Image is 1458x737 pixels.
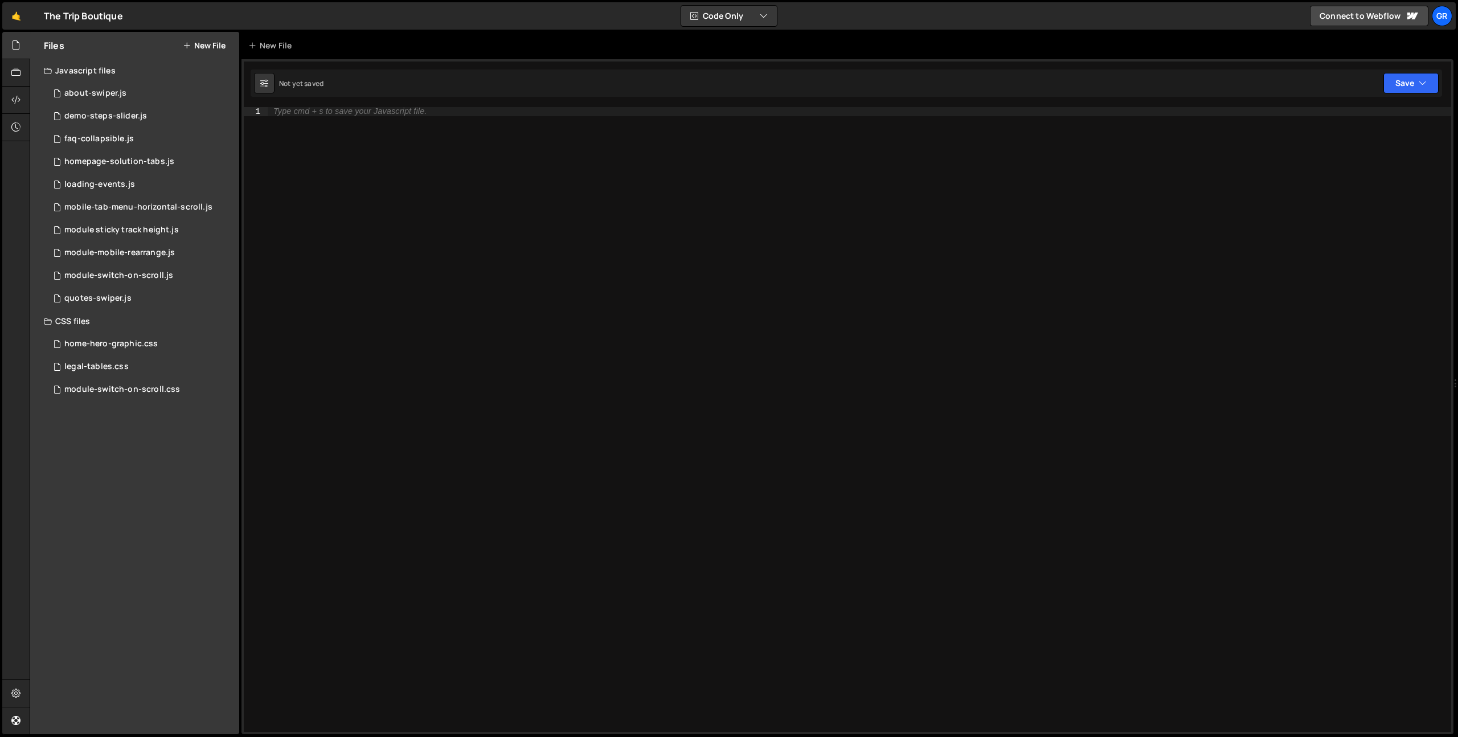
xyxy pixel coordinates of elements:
div: quotes-swiper.js [64,293,132,304]
div: The Trip Boutique [44,9,123,23]
div: mobile-tab-menu-horizontal-scroll.js [64,202,212,212]
div: 15275/40531.js [44,219,239,241]
div: 15275/40454.js [44,264,239,287]
div: module-switch-on-scroll.js [64,271,173,281]
div: 15275/41968.js [44,82,239,105]
div: 15275/44728.js [44,287,239,310]
a: Gr [1432,6,1452,26]
div: 15275/40337.js [44,105,239,128]
div: 15275/40556.js [44,241,239,264]
div: Not yet saved [279,79,323,88]
a: Connect to Webflow [1310,6,1428,26]
div: demo-steps-slider.js [64,111,147,121]
div: module-switch-on-scroll.css [64,384,180,395]
div: Javascript files [30,59,239,82]
button: Save [1383,73,1439,93]
div: home-hero-graphic.css [64,339,158,349]
div: 1 [244,107,268,116]
div: module-mobile-rearrange.js [64,248,175,258]
div: CSS files [30,310,239,333]
div: 15275/40510.js [44,173,239,196]
div: 15275/40455.css [44,378,239,401]
div: faq-collapsible.js [64,134,134,144]
div: New File [248,40,296,51]
div: 15275/40131.js [44,128,239,150]
button: Code Only [681,6,777,26]
div: 15275/40109.js [44,150,239,173]
a: 🤙 [2,2,30,30]
div: loading-events.js [64,179,135,190]
div: legal-tables.css [64,362,129,372]
div: 15275/40548.css [44,355,239,378]
div: about-swiper.js [64,88,126,99]
div: homepage-solution-tabs.js [64,157,174,167]
h2: Files [44,39,64,52]
div: module sticky track height.js [64,225,179,235]
div: 15275/40967.css [44,333,239,355]
button: New File [183,41,226,50]
div: Type cmd + s to save your Javascript file. [273,108,427,116]
div: 15275/40213.js [44,196,239,219]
